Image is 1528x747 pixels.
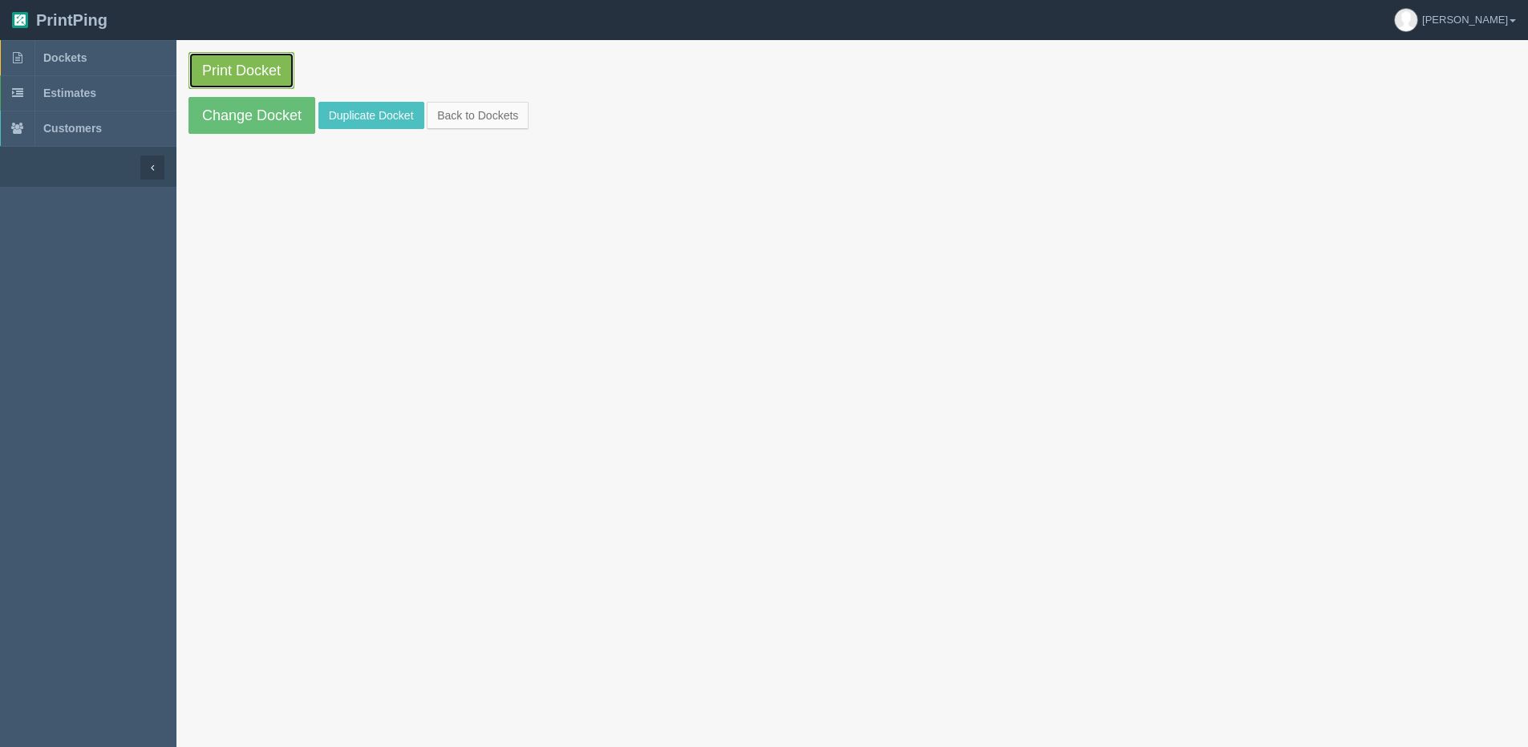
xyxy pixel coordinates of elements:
img: avatar_default-7531ab5dedf162e01f1e0bb0964e6a185e93c5c22dfe317fb01d7f8cd2b1632c.jpg [1395,9,1417,31]
a: Duplicate Docket [318,102,424,129]
a: Back to Dockets [427,102,529,129]
a: Print Docket [188,52,294,89]
span: Estimates [43,87,96,99]
img: logo-3e63b451c926e2ac314895c53de4908e5d424f24456219fb08d385ab2e579770.png [12,12,28,28]
a: Change Docket [188,97,315,134]
span: Dockets [43,51,87,64]
span: Customers [43,122,102,135]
